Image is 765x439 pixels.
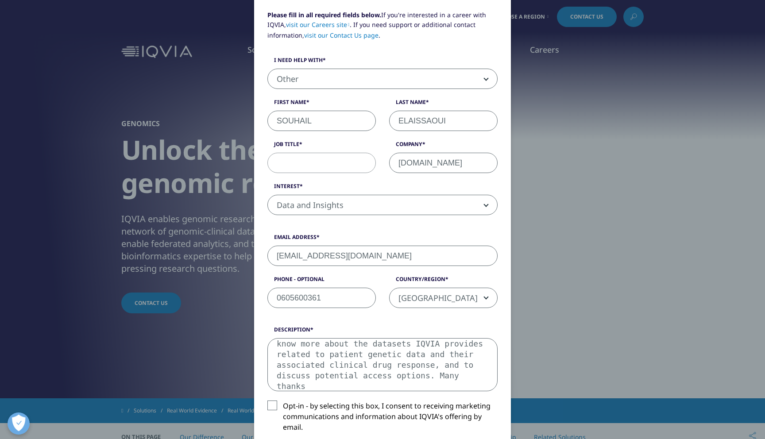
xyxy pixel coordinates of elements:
[8,412,30,435] button: Ouvrir le centre de préférences
[389,140,498,153] label: Company
[389,275,498,288] label: Country/Region
[267,10,498,47] p: If you're interested in a career with IQVIA, . If you need support or additional contact informat...
[267,140,376,153] label: Job Title
[267,275,376,288] label: Phone - Optional
[389,98,498,111] label: Last Name
[268,195,497,216] span: Data and Insights
[286,20,350,29] a: visit our Careers site
[267,233,498,246] label: Email Address
[268,69,497,89] span: Other
[267,195,498,215] span: Data and Insights
[304,31,379,39] a: visit our Contact Us page
[267,56,498,69] label: I need help with
[390,288,497,308] span: France
[267,400,498,437] label: Opt-in - by selecting this box, I consent to receiving marketing communications and information a...
[267,98,376,111] label: First Name
[267,69,498,89] span: Other
[267,326,498,338] label: Description
[267,11,381,19] strong: Please fill in all required fields below.
[267,182,498,195] label: Interest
